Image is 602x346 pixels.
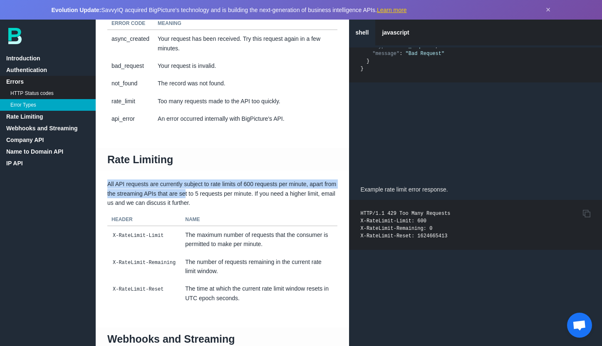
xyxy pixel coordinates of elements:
td: rate_limit [107,92,154,110]
td: The maximum number of requests that the consumer is permitted to make per minute. [181,226,337,253]
td: api_error [107,110,154,127]
td: The number of requests remaining in the current rate limit window. [181,253,337,280]
td: bad_request [107,57,154,75]
span: "message" [372,51,399,57]
div: Open chat [567,313,592,338]
span: , [436,43,438,49]
span: SavvyIQ acquired BigPicture's technology and is building the next-generation of business intellig... [52,7,407,13]
td: The time at which the current rate limit window resets in UTC epoch seconds. [181,280,337,307]
td: Too many requests made to the API too quickly. [154,92,337,110]
code: X-RateLimit-Remaining [111,259,177,267]
th: Error Code [107,17,154,30]
span: "bad_request" [396,43,436,49]
span: } [367,58,369,64]
span: : [399,51,402,57]
a: shell [349,20,376,45]
code: X-RateLimit-Limit [111,231,165,240]
h1: Rate Limiting [96,148,349,171]
span: } [361,66,364,72]
button: Dismiss announcement [546,5,551,15]
strong: Evolution Update: [52,7,102,13]
td: An error occurred internally with BigPicture's API. [154,110,337,127]
a: javascript [375,20,416,45]
th: Name [181,214,337,226]
a: Learn more [377,7,407,13]
span: "Bad Request" [406,51,445,57]
td: Your request has been received. Try this request again in a few minutes. [154,30,337,57]
th: Header [107,214,181,226]
th: Meaning [154,17,337,30]
img: bp-logo-B-teal.svg [8,28,22,44]
td: async_created [107,30,154,57]
td: not_found [107,75,154,92]
td: Your request is invalid. [154,57,337,75]
span: "type" [372,43,390,49]
span: : [391,43,394,49]
td: The record was not found. [154,75,337,92]
p: All API requests are currently subject to rate limits of 600 requests per minute, apart from the ... [96,179,349,207]
code: HTTP/1.1 429 Too Many Requests X-RateLimit-Limit: 600 X-RateLimit-Remaining: 0 X-RateLimit-Reset:... [361,211,451,239]
code: X-RateLimit-Reset [111,285,165,294]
